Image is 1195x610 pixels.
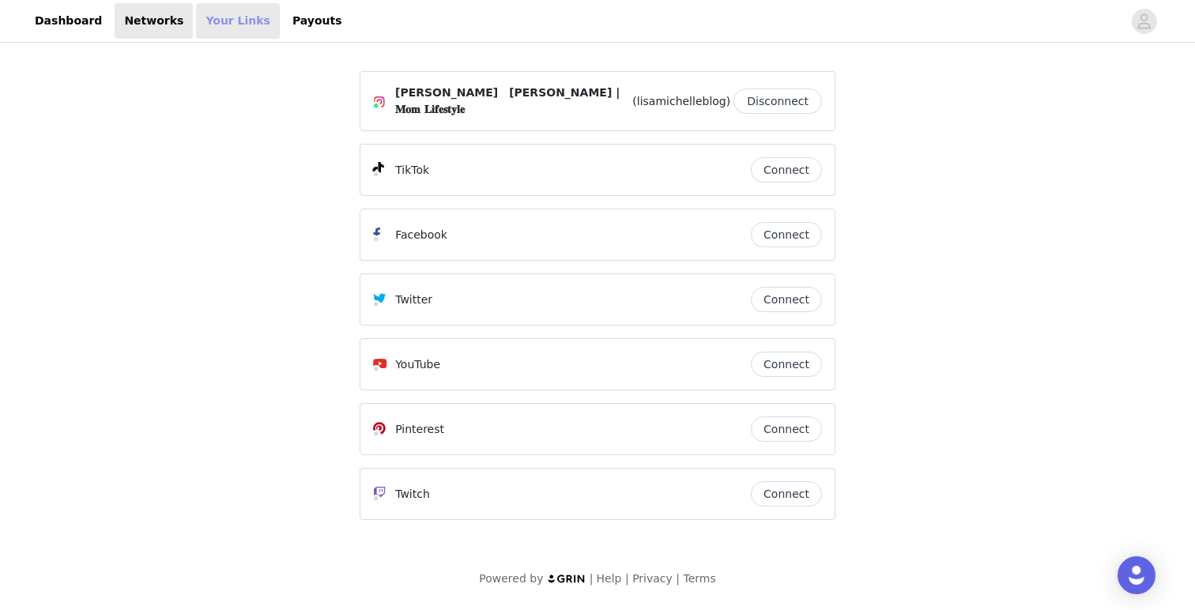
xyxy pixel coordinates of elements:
button: Disconnect [733,88,822,114]
p: Twitch [395,486,430,503]
span: Powered by [479,572,543,585]
a: Dashboard [25,3,111,39]
span: (lisamichelleblog) [632,93,730,110]
button: Connect [751,352,822,377]
span: | [625,572,629,585]
img: Instagram Icon [373,96,386,108]
div: avatar [1137,9,1152,34]
span: [PERSON_NAME] [PERSON_NAME] |𝐌𝐨𝐦 𝐋𝐢𝐟𝐞𝐬𝐭𝐲𝐥𝐞 [395,85,629,118]
a: Terms [683,572,715,585]
button: Connect [751,416,822,442]
p: YouTube [395,356,440,373]
a: Help [597,572,622,585]
a: Your Links [196,3,280,39]
div: Open Intercom Messenger [1118,556,1155,594]
a: Networks [115,3,193,39]
button: Connect [751,222,822,247]
p: TikTok [395,162,429,179]
span: | [590,572,594,585]
p: Twitter [395,292,432,308]
span: | [676,572,680,585]
p: Pinterest [395,421,444,438]
img: logo [547,574,586,584]
a: Payouts [283,3,352,39]
p: Facebook [395,227,447,243]
button: Connect [751,481,822,506]
button: Connect [751,157,822,183]
button: Connect [751,287,822,312]
a: Privacy [632,572,673,585]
